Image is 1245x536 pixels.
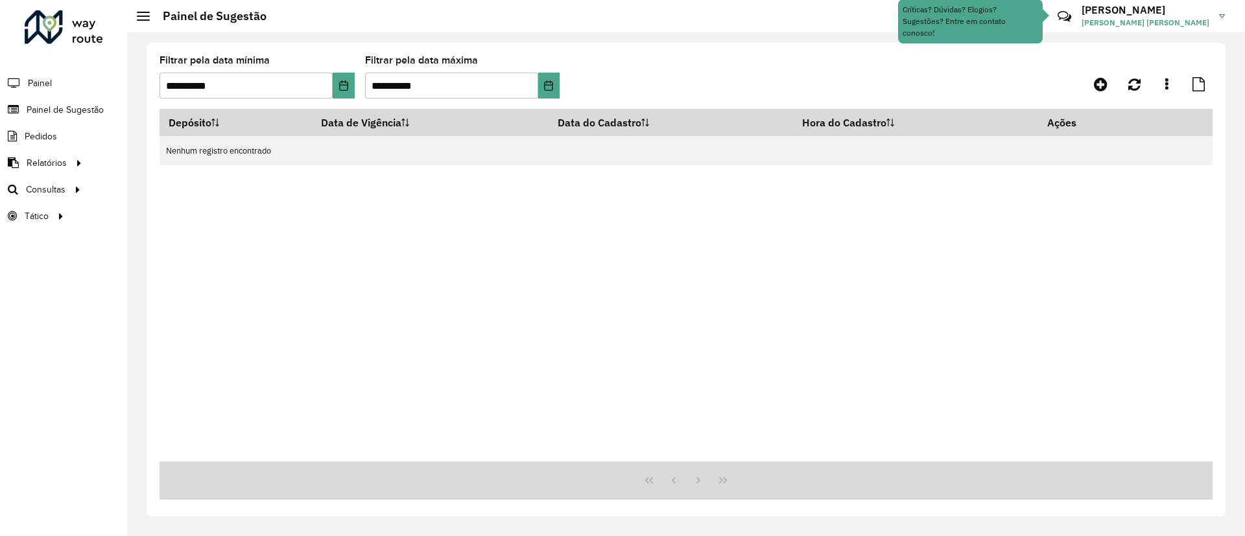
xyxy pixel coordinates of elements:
label: Filtrar pela data mínima [160,52,270,68]
th: Data do Cadastro [549,109,793,136]
th: Depósito [160,109,313,136]
h2: Painel de Sugestão [150,9,267,23]
button: Choose Date [538,73,560,99]
span: Consultas [26,183,65,196]
button: Choose Date [333,73,354,99]
th: Data de Vigência [313,109,549,136]
label: Filtrar pela data máxima [365,52,478,68]
th: Ações [1038,109,1116,136]
span: Pedidos [25,130,57,143]
a: Contato Rápido [1050,3,1078,30]
span: Painel [28,76,52,90]
span: [PERSON_NAME] [PERSON_NAME] [1082,17,1209,29]
span: Painel de Sugestão [27,103,104,117]
span: Relatórios [27,156,67,170]
span: Tático [25,209,49,223]
td: Nenhum registro encontrado [160,136,1213,165]
th: Hora do Cadastro [793,109,1039,136]
h3: [PERSON_NAME] [1082,4,1209,16]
